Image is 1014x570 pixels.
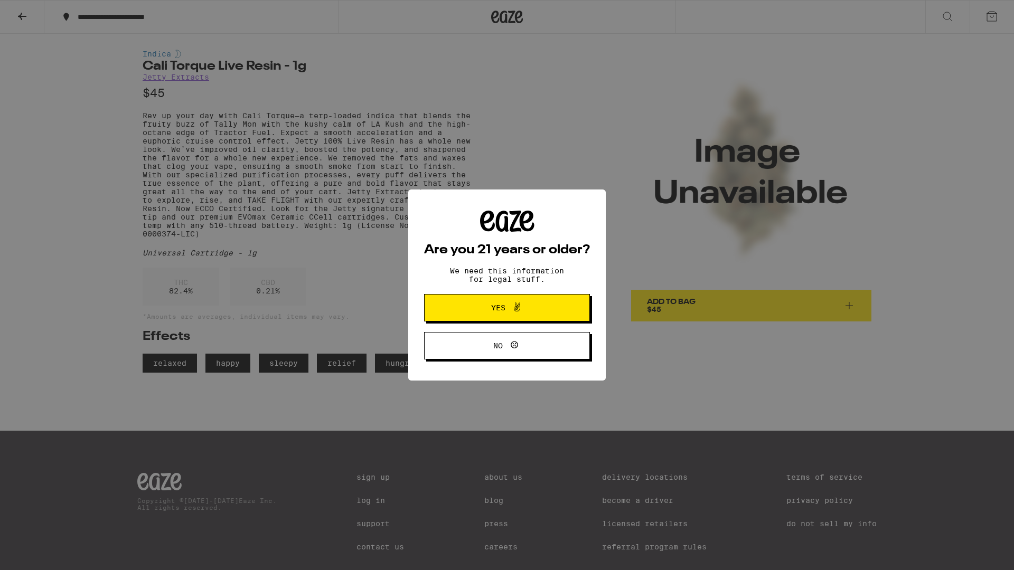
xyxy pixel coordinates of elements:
p: We need this information for legal stuff. [441,267,573,283]
button: Yes [424,294,590,321]
span: No [493,342,503,349]
iframe: Opens a widget where you can find more information [948,538,1003,565]
h2: Are you 21 years or older? [424,244,590,256]
span: Yes [491,304,505,311]
button: No [424,332,590,359]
